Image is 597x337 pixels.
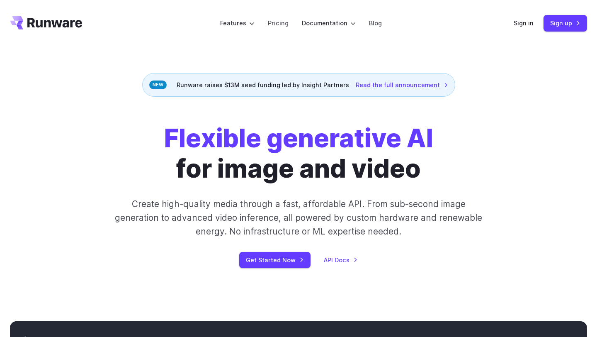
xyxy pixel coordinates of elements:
[514,18,534,28] a: Sign in
[302,18,356,28] label: Documentation
[10,16,82,29] a: Go to /
[164,123,433,184] h1: for image and video
[268,18,289,28] a: Pricing
[369,18,382,28] a: Blog
[220,18,255,28] label: Features
[114,197,483,239] p: Create high-quality media through a fast, affordable API. From sub-second image generation to adv...
[239,252,311,268] a: Get Started Now
[142,73,455,97] div: Runware raises $13M seed funding led by Insight Partners
[324,255,358,265] a: API Docs
[164,123,433,154] strong: Flexible generative AI
[544,15,587,31] a: Sign up
[356,80,448,90] a: Read the full announcement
